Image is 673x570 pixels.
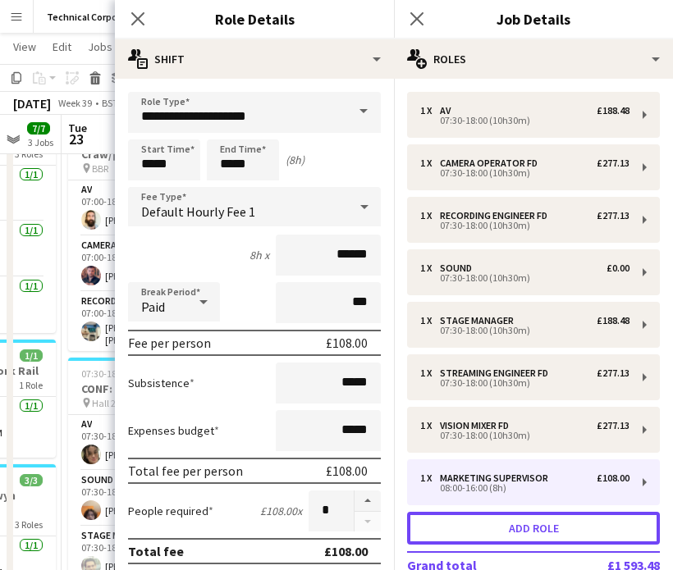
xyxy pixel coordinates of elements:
div: 1 x [420,420,440,431]
app-job-card: 07:00-18:00 (11h)3/3CONF: Venue Craw/[GEOGRAPHIC_DATA] BBR3 RolesAV1/107:00-18:00 (11h)[PERSON_NA... [68,108,252,351]
div: £108.00 [324,543,368,559]
div: £108.00 [597,472,630,484]
div: Camera Operator FD [440,157,544,169]
span: Edit [53,39,71,54]
span: Default Hourly Fee 1 [141,203,255,220]
div: 1 x [420,367,440,379]
label: People required [128,504,213,518]
div: Shift [115,39,394,79]
div: £277.13 [597,367,630,379]
div: £108.00 [326,463,368,479]
div: Marketing Supervisor [440,472,555,484]
div: Recording Engineer FD [440,210,554,221]
button: Add role [407,512,660,545]
h3: Job Details [394,8,673,30]
div: (8h) [286,153,304,167]
div: 07:30-18:00 (10h30m) [420,379,630,387]
div: 07:30-18:00 (10h30m) [420,169,630,177]
div: 1 x [420,105,440,116]
div: 07:30-18:00 (10h30m) [420,221,630,230]
h3: Role Details [115,8,394,30]
div: AV [440,105,457,116]
div: 3 Jobs [28,136,53,148]
span: Week 39 [54,97,95,109]
div: Roles [394,39,673,79]
div: 07:30-18:00 (10h30m) [420,274,630,282]
div: 07:30-18:00 (10h30m) [420,326,630,335]
span: 23 [66,130,87,148]
div: 07:30-18:00 (10h30m) [420,431,630,440]
div: 1 x [420,472,440,484]
div: 1 x [420,315,440,326]
app-card-role: AV1/107:30-18:00 (10h30m)[PERSON_NAME] [68,415,252,471]
div: [DATE] [13,95,51,112]
div: 8h x [250,248,269,262]
div: £188.48 [597,315,630,326]
div: Total fee [128,543,184,559]
div: Sound [440,262,478,274]
a: View [7,36,43,57]
div: £108.00 x [260,504,302,518]
span: 7/7 [27,122,50,135]
span: Hall 2 [92,397,116,409]
div: 07:30-18:00 (10h30m) [420,116,630,125]
h3: CONF: Network Rail [68,381,252,396]
app-card-role: Recording Engineer FD1/107:00-18:00 (11h)[PERSON_NAME] PERM [PERSON_NAME] [68,292,252,353]
a: Edit [46,36,78,57]
div: £188.48 [597,105,630,116]
div: 1 x [420,210,440,221]
div: 1 x [420,157,440,169]
app-card-role: AV1/107:00-18:00 (11h)[PERSON_NAME] [68,180,252,236]
span: 3 Roles [15,518,43,531]
div: £277.13 [597,157,630,169]
button: Increase [355,490,381,512]
span: View [13,39,36,54]
app-card-role: Sound1/107:30-18:00 (10h30m)[PERSON_NAME] [68,471,252,527]
span: 1/1 [20,349,43,362]
div: £108.00 [326,335,368,351]
div: 1 x [420,262,440,274]
div: BST [102,97,118,109]
span: BBR [92,162,108,175]
span: Tue [68,121,87,135]
span: 1 Role [19,379,43,391]
span: Jobs [88,39,112,54]
button: Technical Corporate [34,1,150,33]
span: 3/3 [20,474,43,486]
div: £0.00 [607,262,630,274]
div: Fee per person [128,335,211,351]
a: Jobs [81,36,119,57]
div: Streaming Engineer FD [440,367,555,379]
label: Expenses budget [128,423,219,438]
div: Vision Mixer FD [440,420,515,431]
div: £277.13 [597,420,630,431]
span: Paid [141,299,165,315]
app-card-role: Camera Operator FD1/107:00-18:00 (11h)[PERSON_NAME] [68,236,252,292]
div: Stage Manager [440,315,520,326]
span: 07:30-18:00 (10h30m) [81,367,172,380]
div: Total fee per person [128,463,243,479]
div: £277.13 [597,210,630,221]
label: Subsistence [128,376,195,390]
div: 08:00-16:00 (8h) [420,484,630,492]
